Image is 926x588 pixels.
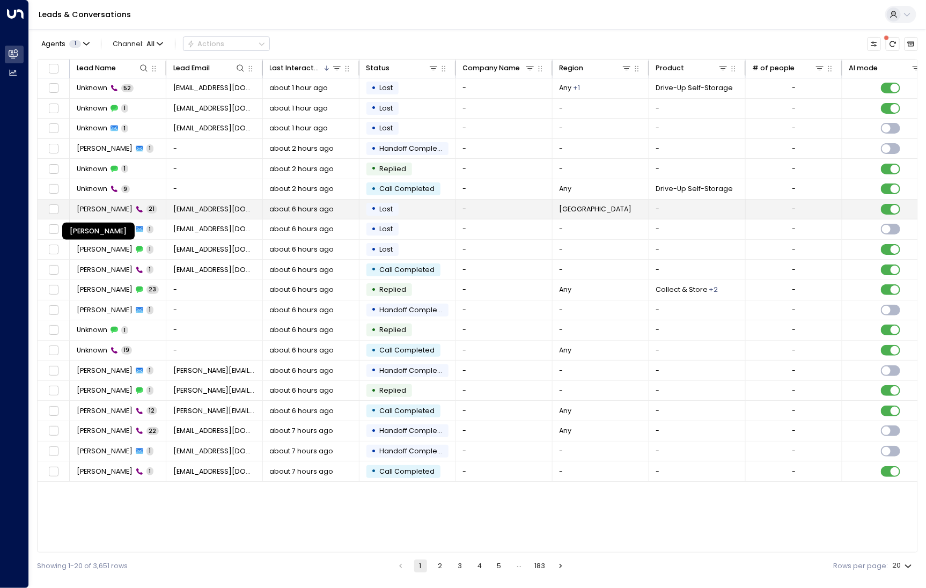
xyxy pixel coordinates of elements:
[41,41,65,48] span: Agents
[166,179,263,199] td: -
[270,144,334,153] span: about 2 hours ago
[379,184,435,193] span: Call Completed
[121,326,128,334] span: 1
[792,83,796,93] div: -
[649,401,746,421] td: -
[379,467,435,476] span: Call Completed
[47,263,60,276] span: Toggle select row
[379,426,449,435] span: Handoff Completed
[47,82,60,94] span: Toggle select row
[371,181,376,197] div: •
[366,62,390,74] div: Status
[77,406,133,416] span: Ken Hagen
[47,324,60,336] span: Toggle select row
[456,421,553,441] td: -
[379,305,449,314] span: Handoff Completed
[649,361,746,380] td: -
[77,245,133,254] span: Oluwapumi Adegoke
[792,467,796,476] div: -
[656,83,733,93] span: Drive-Up Self-Storage
[379,325,406,334] span: Replied
[849,62,878,74] div: AI mode
[553,461,649,481] td: -
[371,282,376,298] div: •
[649,320,746,340] td: -
[456,99,553,119] td: -
[270,62,323,74] div: Last Interacted
[173,62,246,74] div: Lead Email
[183,36,270,51] div: Button group with a nested menu
[649,442,746,461] td: -
[371,241,376,258] div: •
[553,442,649,461] td: -
[649,99,746,119] td: -
[456,179,553,199] td: -
[379,366,449,375] span: Handoff Completed
[77,386,133,395] span: Ken Hagen
[270,386,334,395] span: about 6 hours ago
[173,406,256,416] span: n.hagon@hotmail.co.uk
[792,346,796,355] div: -
[47,364,60,377] span: Toggle select row
[463,62,536,74] div: Company Name
[371,423,376,439] div: •
[553,300,649,320] td: -
[146,40,155,48] span: All
[173,366,256,376] span: n.hagon@hotmail.co.uk
[560,285,572,295] span: Any
[371,362,376,379] div: •
[553,240,649,260] td: -
[379,406,435,415] span: Call Completed
[47,183,60,195] span: Toggle select row
[47,344,60,357] span: Toggle select row
[649,461,746,481] td: -
[146,467,153,475] span: 1
[553,381,649,401] td: -
[371,302,376,318] div: •
[173,104,256,113] span: tukkim670@gmail.com
[146,285,159,293] span: 23
[649,119,746,138] td: -
[792,446,796,456] div: -
[166,341,263,361] td: -
[792,144,796,153] div: -
[187,40,224,48] div: Actions
[47,304,60,317] span: Toggle select row
[146,144,153,152] span: 1
[166,139,263,159] td: -
[379,346,435,355] span: Call Completed
[792,245,796,254] div: -
[121,165,128,173] span: 1
[379,386,406,395] span: Replied
[456,280,553,300] td: -
[109,37,167,50] button: Channel:All
[379,204,393,214] span: Lost
[473,560,486,572] button: Go to page 4
[560,204,632,214] span: London
[270,83,328,93] span: about 1 hour ago
[792,325,796,335] div: -
[39,9,131,20] a: Leads & Conversations
[270,245,334,254] span: about 6 hours ago
[270,104,328,113] span: about 1 hour ago
[656,62,729,74] div: Product
[371,141,376,157] div: •
[77,426,133,436] span: Andrew McKenna
[146,205,157,213] span: 21
[792,265,796,275] div: -
[47,62,60,75] span: Toggle select all
[173,224,256,234] span: radegoke1234@gmail.com
[553,99,649,119] td: -
[656,184,733,194] span: Drive-Up Self-Storage
[121,104,128,112] span: 1
[371,160,376,177] div: •
[456,361,553,380] td: -
[77,285,133,295] span: Raed Rosli
[456,461,553,481] td: -
[77,346,107,355] span: Unknown
[456,159,553,179] td: -
[270,446,334,456] span: about 7 hours ago
[121,346,132,354] span: 19
[792,285,796,295] div: -
[379,224,393,233] span: Lost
